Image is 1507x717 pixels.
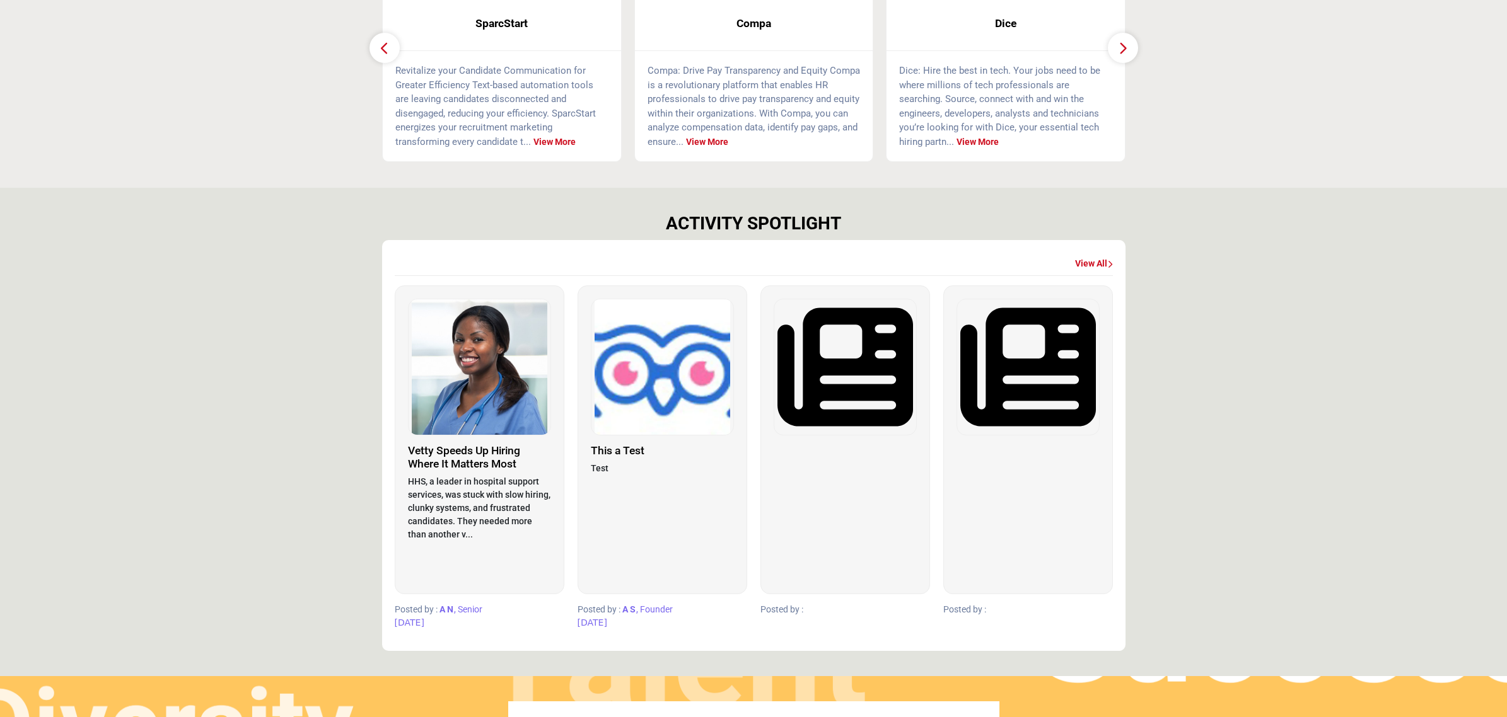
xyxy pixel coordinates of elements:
[395,64,608,149] p: Revitalize your Candidate Communication for Greater Efficiency Text-based automation tools are le...
[636,604,673,614] span: , Founder
[666,213,841,234] h2: ACTIVITY SPOTLIGHT
[774,299,916,435] img: Placeholder image, click to view details
[591,299,733,435] img: Logo of Automation Test Company 20, click to view details
[648,64,861,149] p: Compa: Drive Pay Transparency and Equity Compa is a revolutionary platform that enables HR profes...
[899,64,1112,149] p: Dice: Hire the best in tech. Your jobs need to be where millions of tech professionals are search...
[578,603,747,616] p: Posted by :
[439,604,445,614] span: A
[1075,258,1113,270] a: View All
[905,7,1106,40] b: Dice
[905,15,1106,32] span: Dice
[887,7,1125,40] a: Dice
[408,475,551,541] p: HHS, a leader in hospital support services, was stuck with slow hiring, clunky systems, and frust...
[635,7,873,40] a: Compa
[533,137,576,147] a: View More
[408,444,551,471] h3: Vetty Speeds Up Hiring Where It Matters Most
[760,603,930,616] p: Posted by :
[943,603,1113,616] p: Posted by :
[402,7,602,40] b: SparcStart
[402,15,602,32] span: SparcStart
[409,299,550,435] img: Logo of Vetty, click to view details
[957,299,1099,435] img: Placeholder image, click to view details
[395,603,564,616] p: Posted by :
[383,7,621,40] a: SparcStart
[447,604,453,614] span: N
[622,604,628,614] span: A
[630,604,636,614] span: S
[946,136,954,147] span: ...
[591,462,734,475] p: Test
[591,444,734,457] h3: This a Test
[686,137,728,147] a: View More
[957,137,999,147] a: View More
[523,136,531,147] span: ...
[654,7,854,40] b: Compa
[676,136,684,147] span: ...
[578,617,607,628] span: [DATE]
[654,15,854,32] span: Compa
[395,617,424,628] span: [DATE]
[454,604,482,614] span: , Senior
